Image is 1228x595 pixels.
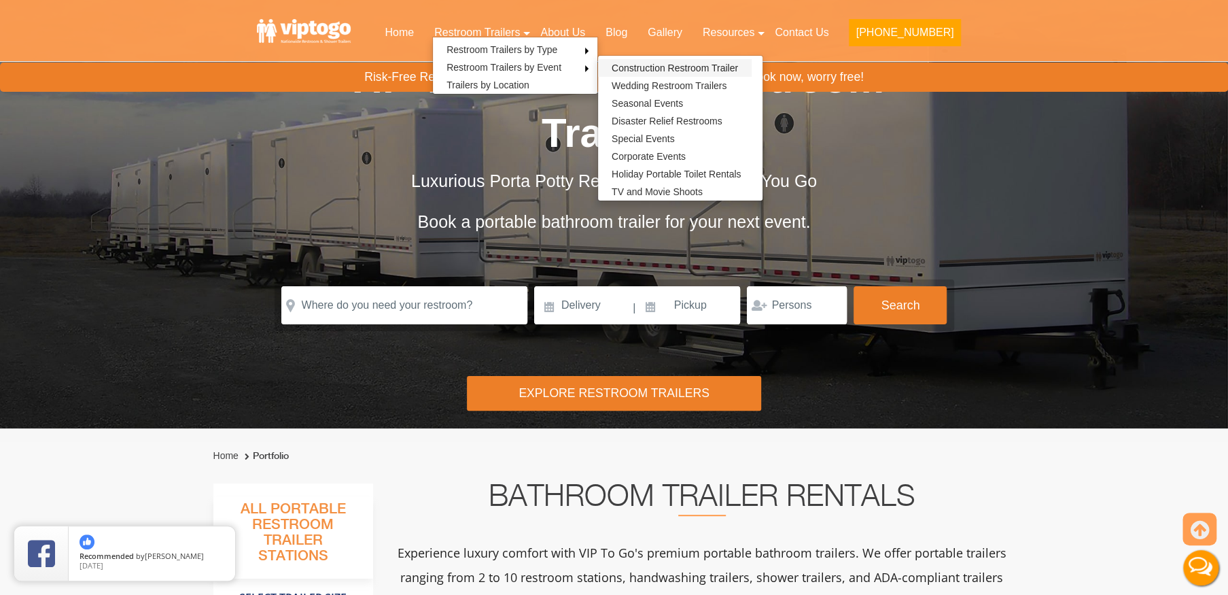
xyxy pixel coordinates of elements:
span: by [80,552,224,562]
button: [PHONE_NUMBER] [849,19,960,46]
a: Construction Restroom Trailer [598,59,752,77]
input: Persons [747,286,847,324]
a: Blog [595,18,637,48]
h3: All Portable Restroom Trailer Stations [213,497,373,579]
a: Seasonal Events [598,95,697,112]
a: Trailers by Location [433,76,543,94]
a: Restroom Trailers by Event [433,58,575,76]
span: [PERSON_NAME] [145,551,204,561]
a: Corporate Events [598,148,699,165]
a: Wedding Restroom Trailers [598,77,740,95]
a: TV and Movie Shoots [598,183,716,201]
input: Where do you need your restroom? [281,286,527,324]
img: thumbs up icon [80,534,94,549]
input: Delivery [534,286,631,324]
a: About Us [530,18,595,48]
a: Restroom Trailers by Type [433,41,571,58]
span: Book a portable bathroom trailer for your next event. [417,212,810,231]
a: Resources [692,18,765,48]
a: Disaster Relief Restrooms [598,112,736,130]
span: Recommended [80,551,134,561]
a: Restroom Trailers [424,18,530,48]
img: Review Rating [28,540,55,567]
li: Portfolio [241,448,289,464]
a: [PHONE_NUMBER] [839,18,970,54]
h2: Bathroom Trailer Rentals [391,483,1013,516]
input: Pickup [637,286,741,324]
a: Special Events [598,130,688,148]
a: Home [213,450,239,461]
a: Home [374,18,424,48]
button: Search [854,286,947,324]
span: [DATE] [80,560,103,571]
a: Contact Us [765,18,839,48]
button: Live Chat [1174,541,1228,595]
span: Luxurious Porta Potty Rentals That Go Where You Go [411,171,817,190]
div: Explore Restroom Trailers [467,376,762,411]
a: Gallery [637,18,692,48]
a: Holiday Portable Toilet Rentals [598,165,754,183]
span: | [633,286,635,330]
